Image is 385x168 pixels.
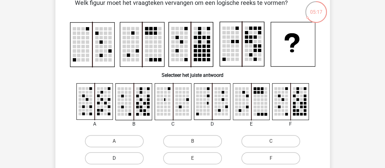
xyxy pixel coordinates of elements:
[65,67,320,78] h6: Selecteer het juiste antwoord
[228,120,274,128] div: E
[111,120,157,128] div: B
[241,135,300,147] label: C
[85,135,144,147] label: A
[189,120,235,128] div: D
[150,120,196,128] div: C
[268,120,313,128] div: F
[163,135,222,147] label: B
[72,120,118,128] div: A
[305,1,327,16] div: 05:17
[85,152,144,164] label: D
[163,152,222,164] label: E
[241,152,300,164] label: F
